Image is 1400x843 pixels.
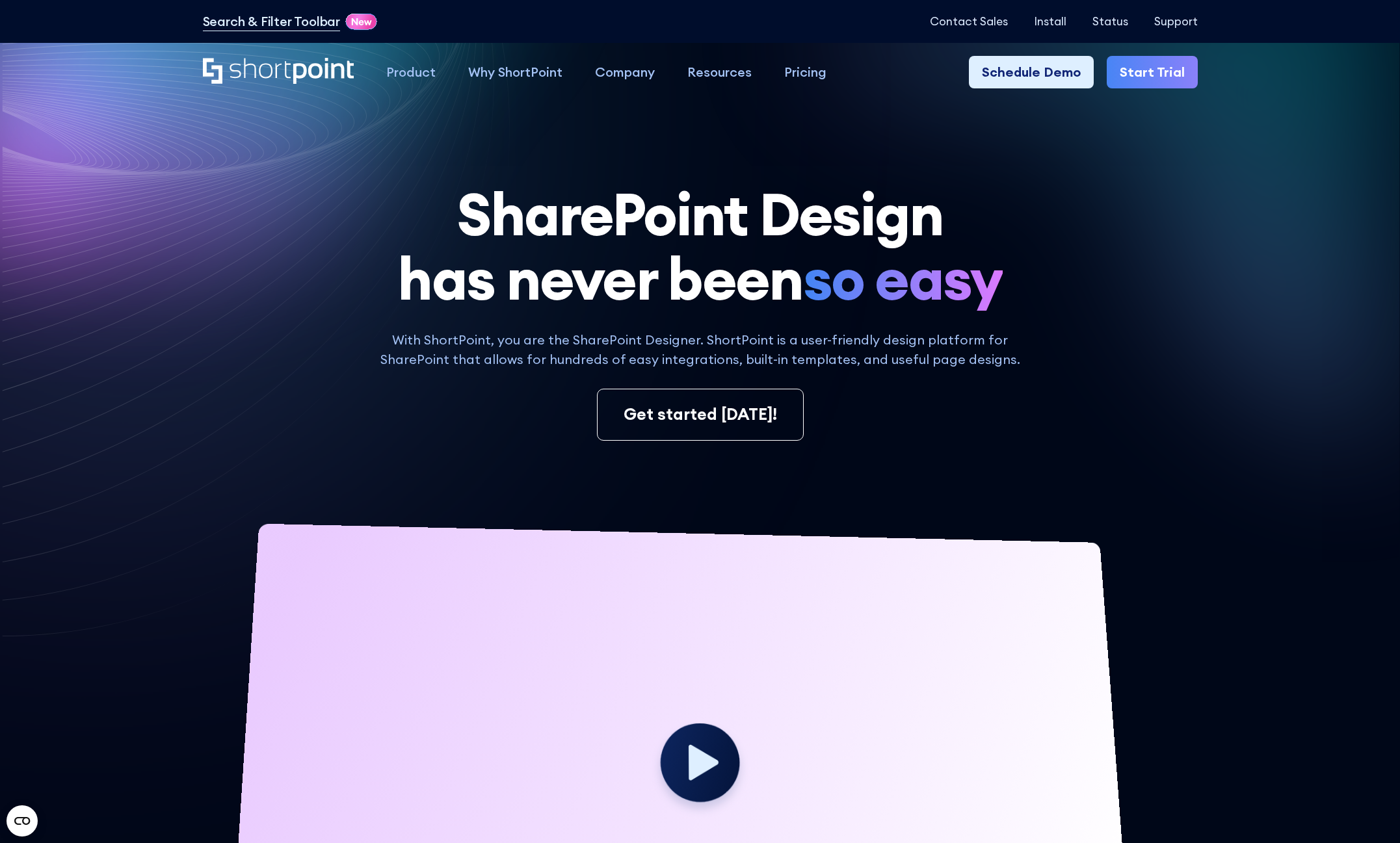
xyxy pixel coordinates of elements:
[597,389,804,441] a: Get started [DATE]!
[468,62,562,82] div: Why ShortPoint
[595,62,655,82] div: Company
[203,182,1198,311] h1: SharePoint Design has never been
[1107,56,1198,88] a: Start Trial
[803,246,1003,311] span: so easy
[687,62,752,82] div: Resources
[579,56,671,88] a: Company
[370,56,452,88] a: Product
[1166,692,1400,843] iframe: Chat Widget
[7,805,38,837] button: Open CMP widget
[768,56,843,88] a: Pricing
[386,62,436,82] div: Product
[452,56,579,88] a: Why ShortPoint
[203,12,340,31] a: Search & Filter Toolbar
[1092,15,1128,28] a: Status
[784,62,826,82] div: Pricing
[1154,15,1198,28] a: Support
[624,402,777,427] div: Get started [DATE]!
[671,56,768,88] a: Resources
[371,330,1029,369] p: With ShortPoint, you are the SharePoint Designer. ShortPoint is a user-friendly design platform f...
[203,58,354,86] a: Home
[1034,15,1066,28] a: Install
[969,56,1094,88] a: Schedule Demo
[930,15,1008,28] a: Contact Sales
